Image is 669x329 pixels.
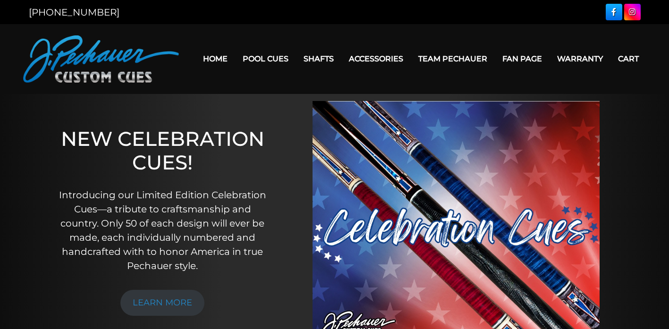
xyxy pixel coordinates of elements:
a: Pool Cues [235,47,296,71]
a: Cart [610,47,646,71]
h1: NEW CELEBRATION CUES! [55,127,270,175]
a: Accessories [341,47,411,71]
a: Shafts [296,47,341,71]
a: [PHONE_NUMBER] [29,7,119,18]
a: Fan Page [495,47,550,71]
a: LEARN MORE [120,290,204,316]
a: Team Pechauer [411,47,495,71]
p: Introducing our Limited Edition Celebration Cues—a tribute to craftsmanship and country. Only 50 ... [55,188,270,273]
a: Warranty [550,47,610,71]
img: Pechauer Custom Cues [23,35,179,83]
a: Home [195,47,235,71]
